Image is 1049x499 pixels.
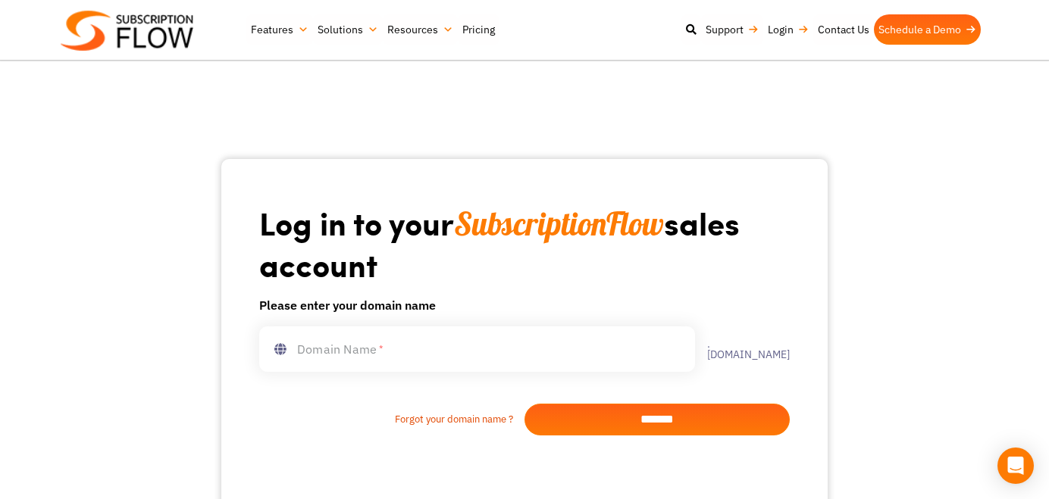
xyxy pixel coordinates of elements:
[246,14,313,45] a: Features
[701,14,763,45] a: Support
[458,14,499,45] a: Pricing
[259,296,790,314] h6: Please enter your domain name
[997,448,1034,484] div: Open Intercom Messenger
[763,14,813,45] a: Login
[259,412,524,427] a: Forgot your domain name ?
[61,11,193,51] img: Subscriptionflow
[259,203,790,284] h1: Log in to your sales account
[813,14,874,45] a: Contact Us
[874,14,981,45] a: Schedule a Demo
[695,338,790,360] label: .[DOMAIN_NAME]
[313,14,383,45] a: Solutions
[383,14,458,45] a: Resources
[454,204,664,244] span: SubscriptionFlow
